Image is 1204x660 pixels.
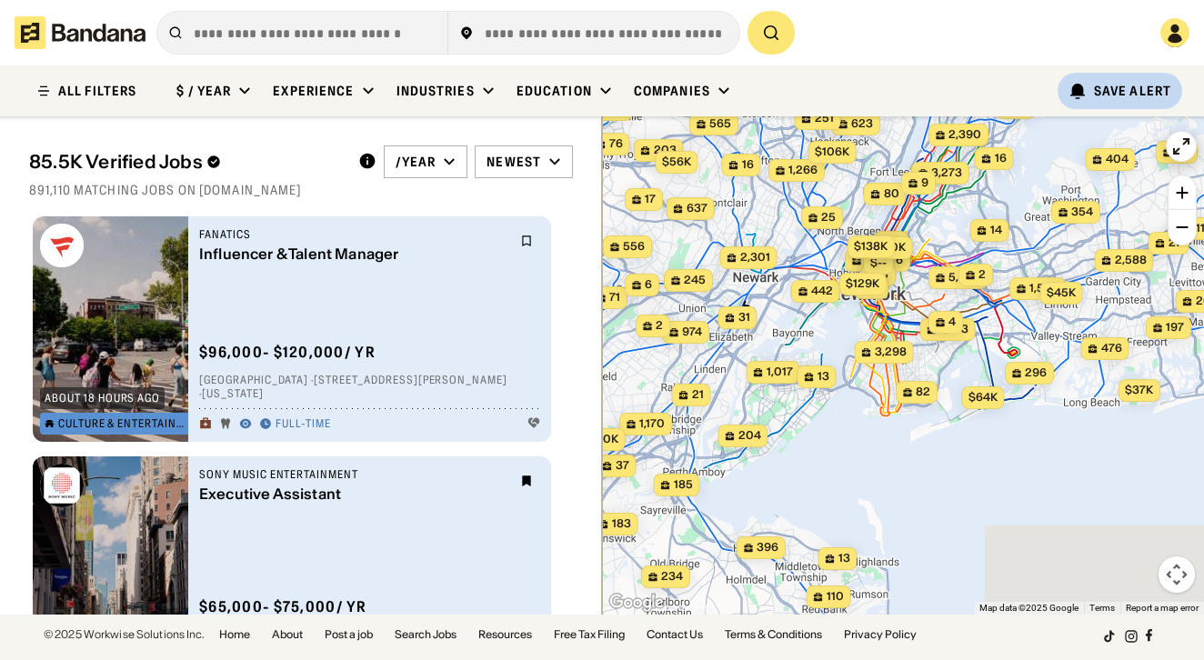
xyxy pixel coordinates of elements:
span: $106k [815,145,849,158]
span: $64k [968,390,998,404]
div: /year [396,154,436,170]
div: 891,110 matching jobs on [DOMAIN_NAME] [29,182,573,198]
span: 16 [742,157,754,173]
div: Influencer & Talent Manager [199,245,509,263]
div: Full-time [276,417,331,432]
div: Education [517,83,592,99]
span: 6 [645,277,652,293]
a: About [272,629,303,640]
div: 85.5K Verified Jobs [29,151,344,173]
a: Terms & Conditions [725,629,822,640]
a: Open this area in Google Maps (opens a new window) [607,591,667,615]
div: ALL FILTERS [58,85,136,97]
a: Terms (opens in new tab) [1089,603,1115,613]
span: 13 [838,551,850,566]
a: Report a map error [1126,603,1199,613]
div: Fanatics [199,227,509,242]
a: Contact Us [647,629,703,640]
a: Search Jobs [395,629,457,640]
div: $ 65,000 - $75,000 / yr [199,597,367,616]
div: Experience [273,83,354,99]
a: Post a job [325,629,373,640]
span: $-- [870,255,887,269]
span: $70k [589,432,618,445]
div: Culture & Entertainment [58,418,191,429]
span: 296 [1025,365,1047,381]
span: 442 [811,284,833,299]
span: 1,266 [788,163,818,178]
div: grid [29,209,573,615]
img: Bandana logotype [15,16,145,49]
span: 76 [609,136,623,152]
span: 3,273 [931,165,962,181]
span: Map data ©2025 Google [979,603,1079,613]
div: Executive Assistant [199,485,509,503]
span: 25 [821,210,836,225]
div: $ / year [176,83,231,99]
span: 21 [692,387,704,403]
span: 82 [916,385,930,400]
span: 204 [738,428,761,444]
img: Sony Music Entertainment logo [40,464,84,507]
span: 1,170 [639,416,665,432]
div: Industries [396,83,475,99]
span: 974 [682,325,702,340]
span: 234 [661,569,683,585]
span: 37 [616,458,629,474]
span: 110 [827,589,844,605]
span: 71 [609,290,620,305]
div: about 18 hours ago [45,393,160,404]
span: 5,728 [948,270,979,285]
span: 245 [684,273,706,288]
div: © 2025 Workwise Solutions Inc. [44,629,205,640]
span: 476 [1101,341,1122,356]
span: 1,566 [1029,281,1059,296]
span: 2,390 [948,127,981,143]
span: 197 [1166,320,1184,335]
span: 27 [1169,235,1182,251]
span: 1,017 [767,365,793,380]
span: 9 [921,175,928,191]
button: Map camera controls [1159,556,1195,593]
span: $37k [1125,383,1153,396]
span: 2,301 [740,250,770,265]
span: 17 [645,192,656,207]
span: 31 [738,310,750,325]
div: Sony Music Entertainment [199,467,509,482]
a: Resources [478,629,532,640]
span: 2 [978,267,986,283]
a: Home [219,629,250,640]
span: 80 [884,186,899,202]
span: 404 [1106,152,1129,167]
span: $56k [662,155,691,168]
span: $129k [846,276,879,290]
span: 556 [623,239,645,255]
div: $ 96,000 - $120,000 / yr [199,343,376,362]
span: 185 [674,477,693,493]
div: Save Alert [1094,83,1171,99]
span: 637 [687,201,707,216]
span: 354 [1071,205,1093,220]
span: 183 [612,516,631,532]
span: $45k [1047,285,1076,299]
span: 14 [990,223,1002,238]
span: 3,298 [875,345,907,360]
span: 2,588 [1115,253,1147,268]
a: Free Tax Filing [554,629,625,640]
span: 13 [818,369,829,385]
img: Fanatics logo [40,224,84,267]
span: 2 [656,318,663,334]
span: 623 [851,116,873,132]
span: 2 [894,235,901,250]
span: 203 [654,143,677,158]
div: Newest [487,154,541,170]
div: [GEOGRAPHIC_DATA] · [STREET_ADDRESS][PERSON_NAME] · [US_STATE] [199,373,540,401]
span: $138k [854,239,888,253]
a: Privacy Policy [844,629,917,640]
span: 16 [995,151,1007,166]
span: 251 [815,111,834,126]
div: Companies [634,83,710,99]
span: 4 [948,315,956,330]
span: 565 [709,116,731,132]
span: 396 [757,540,778,555]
